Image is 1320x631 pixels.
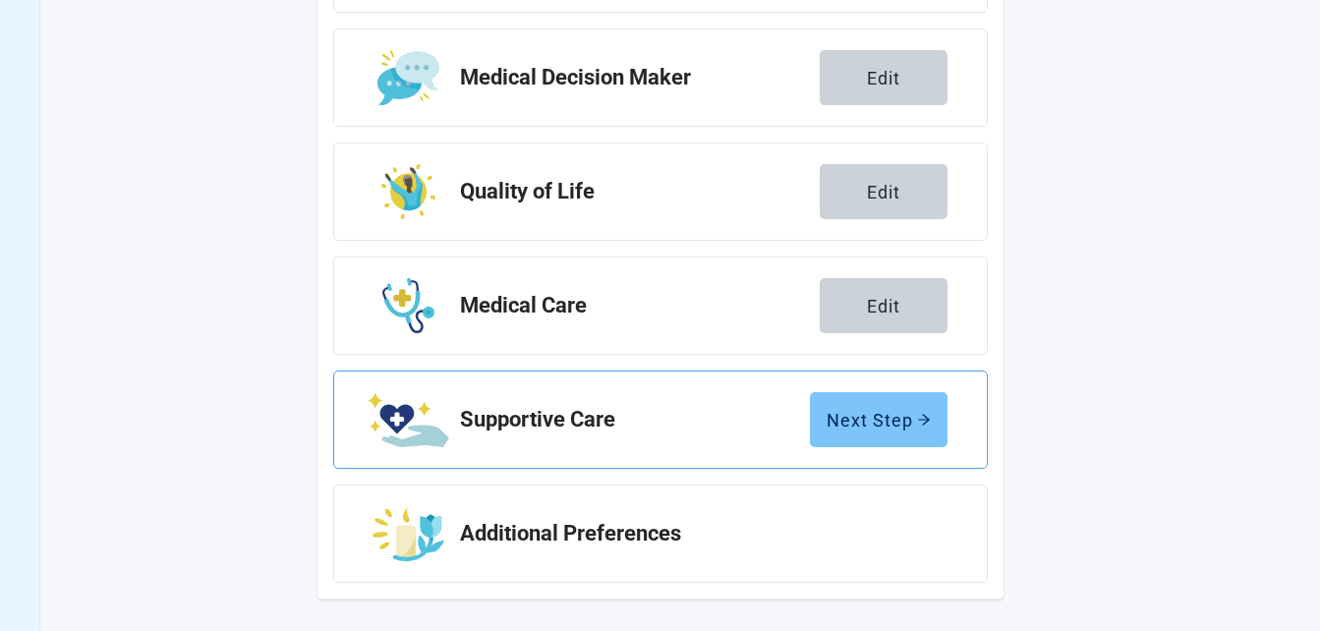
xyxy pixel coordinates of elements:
[827,410,931,430] div: Next Step
[867,296,900,315] div: Edit
[460,408,810,431] h2: Supportive Care
[460,180,820,203] h2: Quality of Life
[867,68,900,87] div: Edit
[917,413,931,427] span: arrow-right
[820,50,947,105] button: Edit
[867,182,900,201] div: Edit
[460,294,820,317] h2: Medical Care
[373,506,444,561] img: Step Icon
[368,392,449,447] img: Step Icon
[810,392,947,447] button: Next Steparrow-right
[820,164,947,219] button: Edit
[377,50,439,105] img: Step Icon
[460,66,820,89] h2: Medical Decision Maker
[382,278,434,333] img: Step Icon
[381,164,436,219] img: Step Icon
[820,278,947,333] button: Edit
[460,522,932,545] h2: Additional Preferences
